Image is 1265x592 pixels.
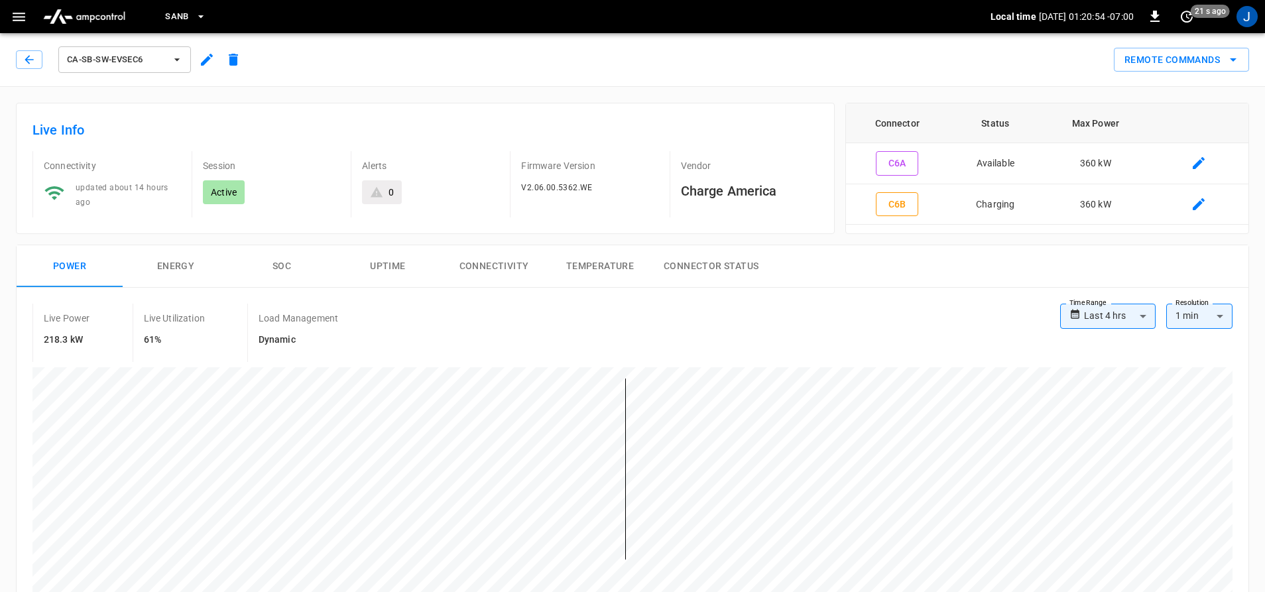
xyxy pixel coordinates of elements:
span: SanB [165,9,189,25]
button: Connector Status [653,245,769,288]
label: Resolution [1175,298,1209,308]
p: Local time [991,10,1036,23]
span: 21 s ago [1191,5,1230,18]
td: 360 kW [1042,143,1149,184]
h6: Dynamic [259,333,338,347]
h6: Live Info [32,119,818,141]
p: Session [203,159,340,172]
td: 360 kW [1042,184,1149,225]
td: Available [949,143,1042,184]
button: C6B [876,192,918,217]
p: Load Management [259,312,338,325]
h6: Charge America [681,180,818,202]
button: Uptime [335,245,441,288]
button: Temperature [547,245,653,288]
th: Status [949,103,1042,143]
button: SOC [229,245,335,288]
th: Connector [846,103,949,143]
div: 0 [389,186,394,199]
button: Remote Commands [1114,48,1249,72]
p: Live Power [44,312,90,325]
button: Power [17,245,123,288]
span: updated about 14 hours ago [76,183,168,207]
p: Live Utilization [144,312,205,325]
button: Connectivity [441,245,547,288]
td: Charging [949,184,1042,225]
button: ca-sb-sw-evseC6 [58,46,191,73]
button: Energy [123,245,229,288]
span: V2.06.00.5362.WE [521,183,592,192]
div: profile-icon [1236,6,1258,27]
p: Active [211,186,237,199]
h6: 61% [144,333,205,347]
img: ampcontrol.io logo [38,4,131,29]
button: SanB [160,4,211,30]
h6: 218.3 kW [44,333,90,347]
p: Vendor [681,159,818,172]
table: connector table [846,103,1248,225]
div: remote commands options [1114,48,1249,72]
div: Last 4 hrs [1084,304,1156,329]
p: [DATE] 01:20:54 -07:00 [1039,10,1134,23]
button: C6A [876,151,918,176]
p: Connectivity [44,159,181,172]
span: ca-sb-sw-evseC6 [67,52,165,68]
button: set refresh interval [1176,6,1197,27]
p: Firmware Version [521,159,658,172]
th: Max Power [1042,103,1149,143]
div: 1 min [1166,304,1233,329]
p: Alerts [362,159,499,172]
label: Time Range [1069,298,1107,308]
